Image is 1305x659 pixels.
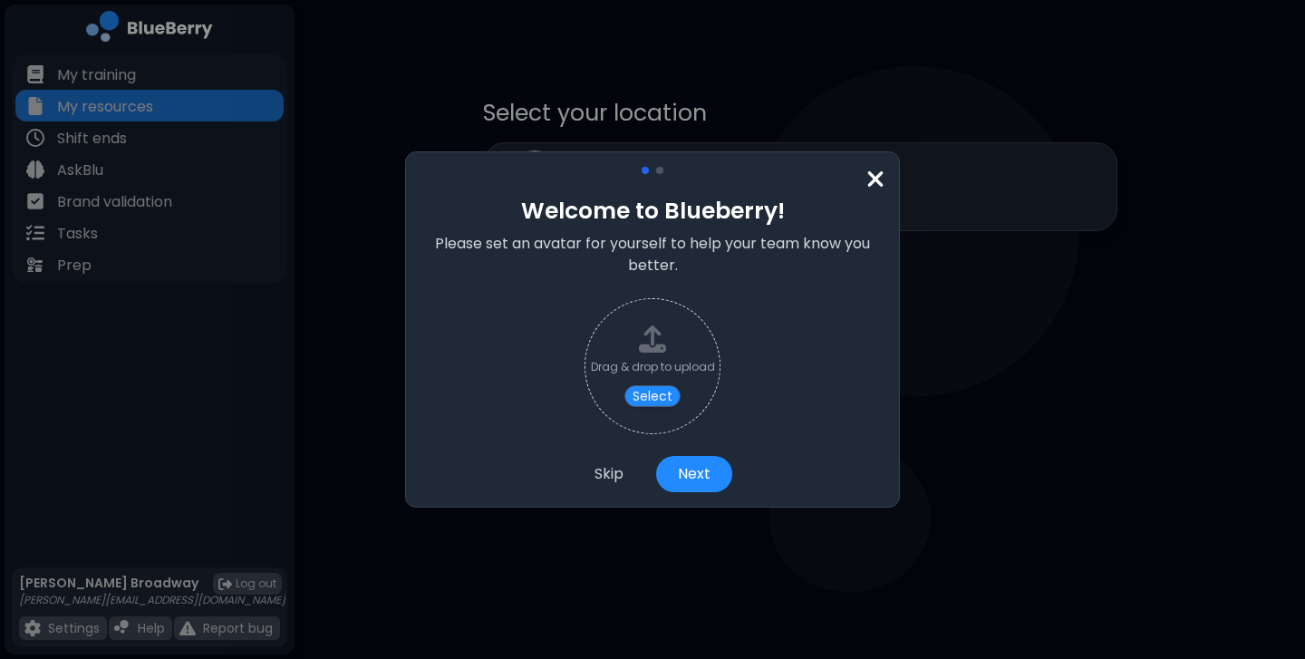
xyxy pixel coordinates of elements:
[573,456,645,492] button: Skip
[420,233,884,276] p: Please set an avatar for yourself to help your team know you better.
[656,456,732,492] button: Next
[624,385,681,407] button: Select
[639,325,666,353] img: upload
[866,167,884,191] img: close icon
[591,360,715,374] div: Drag & drop to upload
[420,196,884,226] p: Welcome to Blueberry!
